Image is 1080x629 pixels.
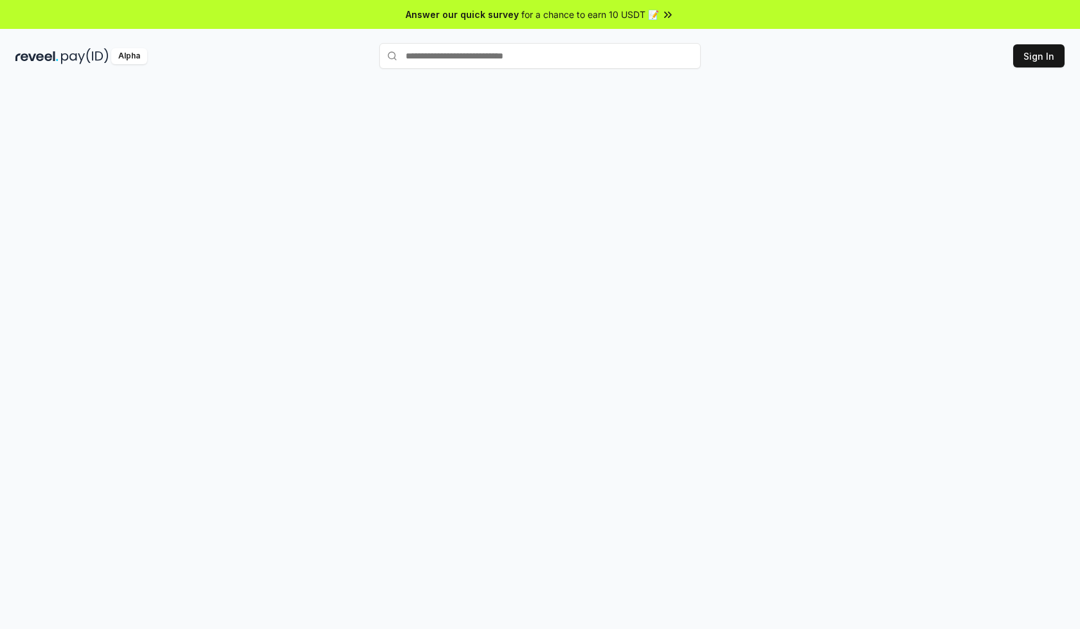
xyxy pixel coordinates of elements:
[15,48,59,64] img: reveel_dark
[406,8,519,21] span: Answer our quick survey
[521,8,659,21] span: for a chance to earn 10 USDT 📝
[61,48,109,64] img: pay_id
[111,48,147,64] div: Alpha
[1013,44,1065,67] button: Sign In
